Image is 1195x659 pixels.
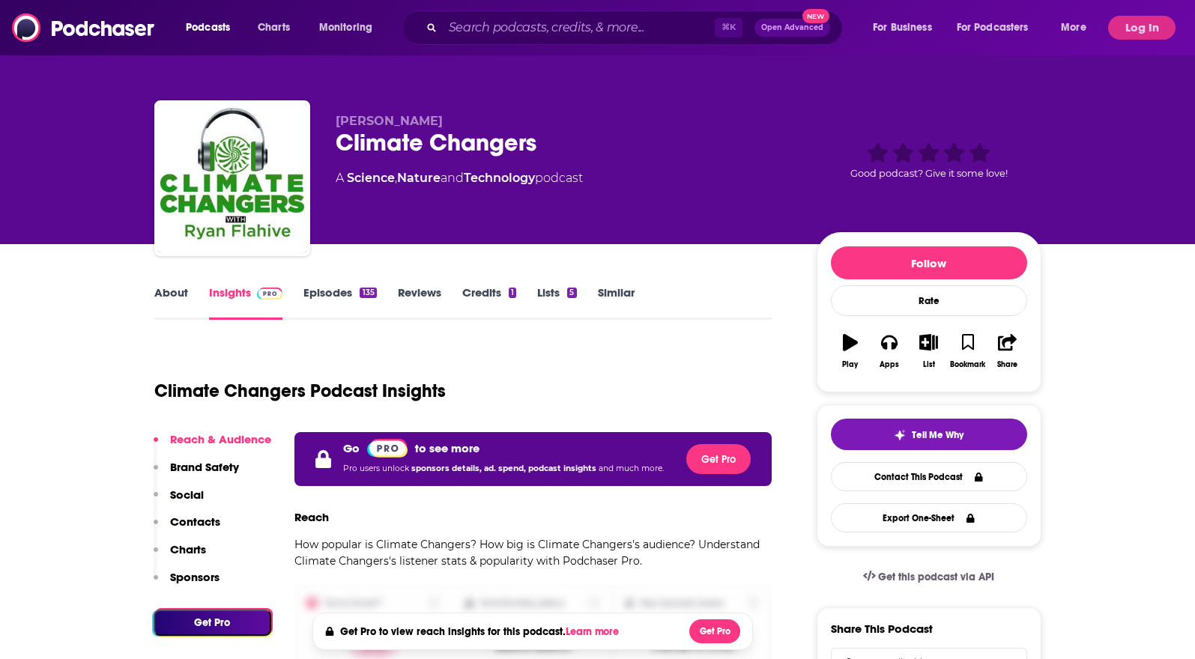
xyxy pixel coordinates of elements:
span: , [395,171,397,185]
button: open menu [1050,16,1105,40]
button: Share [987,324,1026,378]
p: How popular is Climate Changers? How big is Climate Changers's audience? Understand Climate Chang... [294,536,772,569]
h4: Get Pro to view reach insights for this podcast. [340,625,623,638]
span: Podcasts [186,17,230,38]
button: Open AdvancedNew [754,19,830,37]
span: [PERSON_NAME] [336,114,443,128]
div: List [923,360,935,369]
p: Contacts [170,514,220,529]
div: 1 [509,288,516,298]
a: Nature [397,171,441,185]
button: open menu [947,16,1050,40]
a: Similar [598,285,635,320]
a: About [154,285,188,320]
button: Apps [870,324,909,378]
img: Podchaser Pro [257,288,283,300]
button: Social [154,488,204,515]
button: Charts [154,542,206,570]
button: Get Pro [686,444,751,474]
p: to see more [415,441,479,455]
p: Sponsors [170,570,220,584]
button: Get Pro [154,610,271,636]
div: Search podcasts, credits, & more... [416,10,857,45]
div: Good podcast? Give it some love! [817,114,1041,207]
button: open menu [175,16,249,40]
a: Technology [464,171,535,185]
span: Tell Me Why [912,429,963,441]
span: Monitoring [319,17,372,38]
img: Podchaser - Follow, Share and Rate Podcasts [12,13,156,42]
div: Apps [880,360,899,369]
p: Go [343,441,360,455]
a: Episodes135 [303,285,376,320]
div: Play [842,360,858,369]
span: For Business [873,17,932,38]
a: Contact This Podcast [831,462,1027,491]
button: Get Pro [689,619,740,643]
button: Bookmark [949,324,987,378]
div: 5 [567,288,576,298]
p: Pro users unlock and much more. [343,458,664,480]
button: Export One-Sheet [831,503,1027,532]
a: Lists5 [537,285,576,320]
a: InsightsPodchaser Pro [209,285,283,320]
span: For Podcasters [957,17,1029,38]
button: Play [831,324,870,378]
div: 135 [360,288,376,298]
button: List [909,324,948,378]
button: Learn more [566,626,623,638]
input: Search podcasts, credits, & more... [443,16,715,40]
button: open menu [309,16,392,40]
button: Sponsors [154,570,220,598]
span: Good podcast? Give it some love! [850,168,1008,179]
img: Climate Changers [157,103,307,253]
div: A podcast [336,169,583,187]
h3: Share This Podcast [831,622,933,636]
img: tell me why sparkle [894,429,906,441]
p: Social [170,488,204,502]
a: Credits1 [462,285,516,320]
a: Science [347,171,395,185]
span: New [802,9,829,23]
button: Brand Safety [154,460,239,488]
button: Contacts [154,514,220,542]
span: Charts [258,17,290,38]
a: Get this podcast via API [851,559,1007,595]
button: open menu [862,16,951,40]
div: Share [997,360,1017,369]
p: Brand Safety [170,460,239,474]
span: sponsors details, ad. spend, podcast insights [411,464,599,473]
a: Pro website [367,438,408,458]
div: Rate [831,285,1027,316]
span: and [441,171,464,185]
a: Charts [248,16,299,40]
h1: Climate Changers Podcast Insights [154,380,446,402]
a: Reviews [398,285,441,320]
span: Open Advanced [761,24,823,31]
div: Bookmark [950,360,985,369]
button: Reach & Audience [154,432,271,460]
button: Log In [1108,16,1176,40]
img: Podchaser Pro [367,439,408,458]
h3: Reach [294,510,329,524]
span: ⌘ K [715,18,742,37]
span: Get this podcast via API [878,571,994,583]
p: Charts [170,542,206,556]
button: tell me why sparkleTell Me Why [831,419,1027,450]
p: Reach & Audience [170,432,271,446]
button: Follow [831,246,1027,279]
span: More [1061,17,1086,38]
